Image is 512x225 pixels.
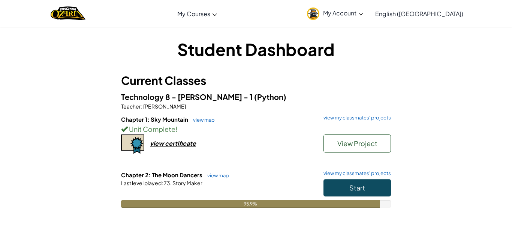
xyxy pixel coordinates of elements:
span: ! [175,125,177,133]
div: 95.9% [121,200,380,208]
a: English ([GEOGRAPHIC_DATA]) [371,3,467,24]
span: Technology 8 - [PERSON_NAME] - 1 [121,92,254,101]
span: : [141,103,142,110]
a: view certificate [121,139,196,147]
span: : [162,180,163,186]
button: View Project [323,134,391,153]
div: view certificate [150,139,196,147]
span: My Account [323,9,363,17]
img: Home [51,6,85,21]
h1: Student Dashboard [121,38,391,61]
span: Chapter 2: The Moon Dancers [121,171,204,178]
span: 73. [163,180,172,186]
span: Story Maker [172,180,202,186]
img: avatar [307,8,319,20]
span: Start [349,183,365,192]
span: View Project [337,139,377,148]
span: Teacher [121,103,141,110]
span: Chapter 1: Sky Mountain [121,116,189,123]
a: view my classmates' projects [320,115,391,120]
button: Start [323,179,391,196]
a: Ozaria by CodeCombat logo [51,6,85,21]
span: English ([GEOGRAPHIC_DATA]) [375,10,463,18]
span: Last level played [121,180,162,186]
span: Unit Complete [128,125,175,133]
a: view my classmates' projects [320,171,391,176]
span: (Python) [254,92,286,101]
span: My Courses [177,10,210,18]
a: My Account [303,2,367,25]
a: view map [189,117,215,123]
img: certificate-icon.png [121,134,144,154]
a: view map [204,172,229,178]
h3: Current Classes [121,72,391,89]
span: [PERSON_NAME] [142,103,186,110]
a: My Courses [174,3,221,24]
